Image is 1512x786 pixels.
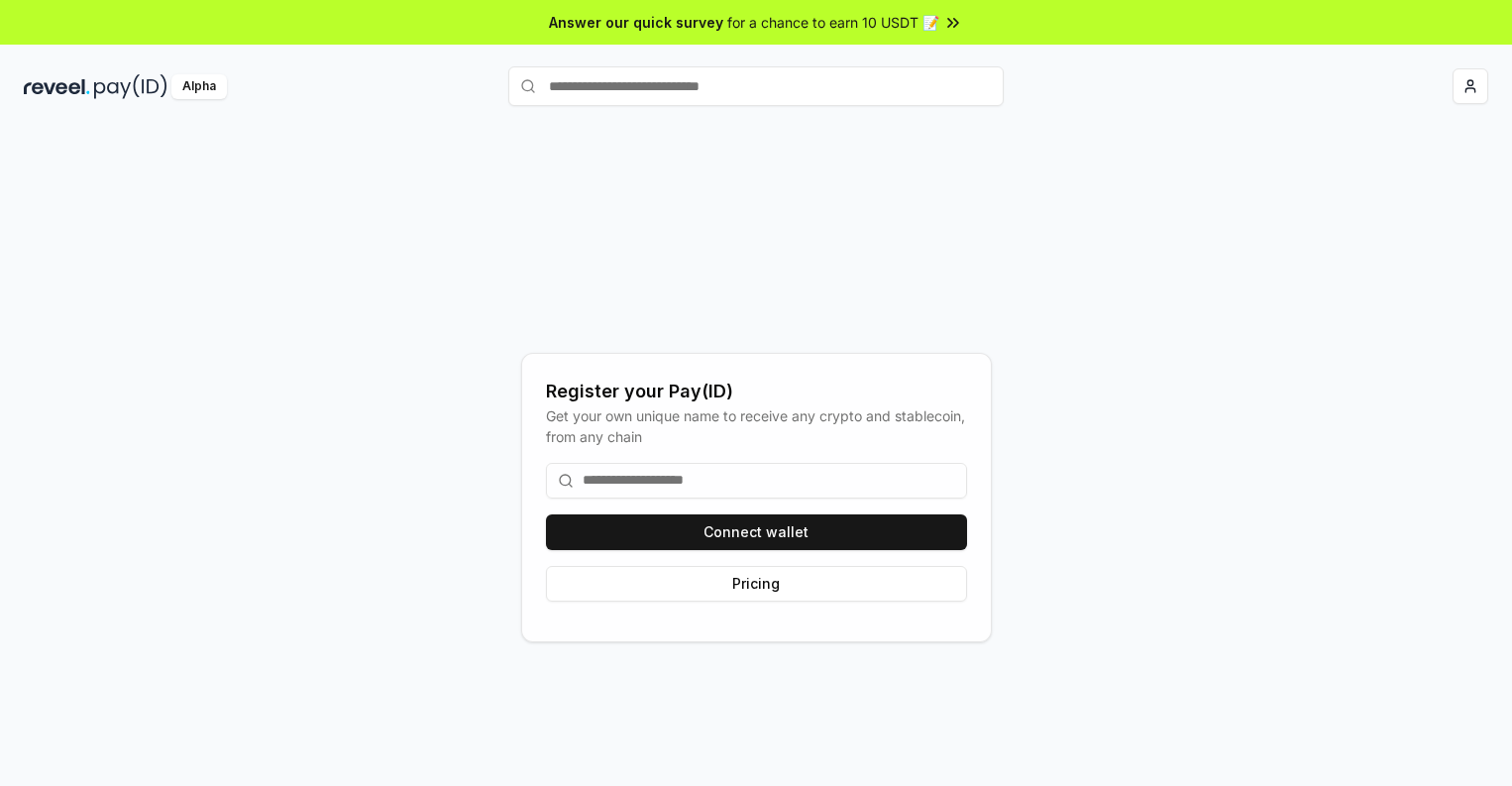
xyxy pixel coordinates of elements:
button: Pricing [546,566,967,602]
div: Register your Pay(ID) [546,378,967,405]
span: for a chance to earn 10 USDT 📝 [727,12,939,33]
img: reveel_dark [24,74,90,99]
img: pay_id [94,74,167,99]
div: Get your own unique name to receive any crypto and stablecoin, from any chain [546,405,967,447]
button: Connect wallet [546,514,967,550]
div: Alpha [171,74,227,99]
span: Answer our quick survey [549,12,723,33]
